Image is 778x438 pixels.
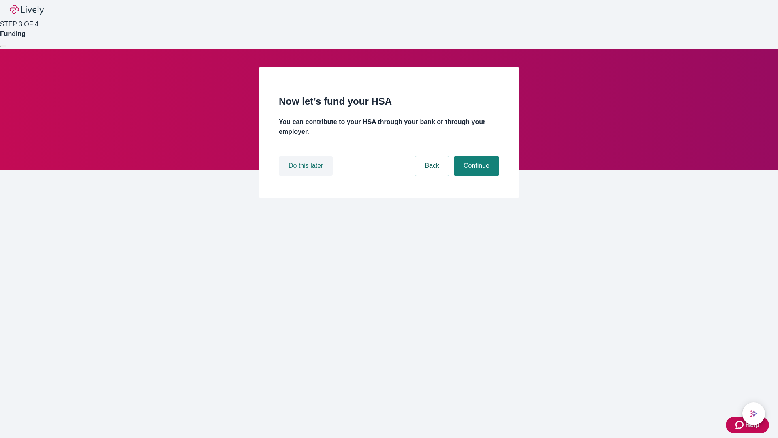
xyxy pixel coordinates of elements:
svg: Lively AI Assistant [750,410,758,418]
button: Do this later [279,156,333,176]
span: Help [745,420,759,430]
svg: Zendesk support icon [735,420,745,430]
button: Zendesk support iconHelp [726,417,769,433]
img: Lively [10,5,44,15]
h4: You can contribute to your HSA through your bank or through your employer. [279,117,499,137]
h2: Now let’s fund your HSA [279,94,499,109]
button: Continue [454,156,499,176]
button: Back [415,156,449,176]
button: chat [742,402,765,425]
